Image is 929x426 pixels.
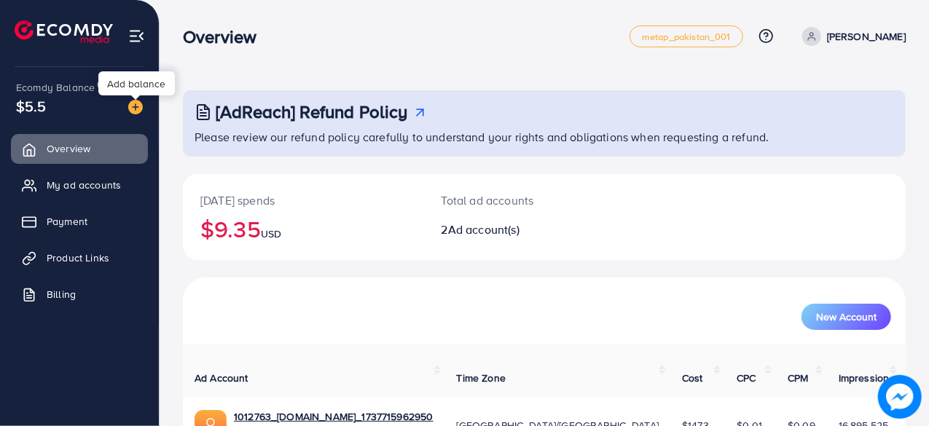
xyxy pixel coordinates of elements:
[457,371,506,385] span: Time Zone
[11,170,148,200] a: My ad accounts
[200,192,407,209] p: [DATE] spends
[200,215,407,242] h2: $9.35
[261,226,281,241] span: USD
[15,20,113,43] img: logo
[682,371,703,385] span: Cost
[11,243,148,272] a: Product Links
[630,25,743,47] a: metap_pakistan_001
[216,101,408,122] h3: [AdReach] Refund Policy
[16,80,95,95] span: Ecomdy Balance
[11,207,148,236] a: Payment
[47,178,121,192] span: My ad accounts
[642,32,731,42] span: metap_pakistan_001
[47,287,76,301] span: Billing
[801,304,891,330] button: New Account
[128,28,145,44] img: menu
[128,100,143,114] img: image
[442,223,587,237] h2: 2
[737,371,756,385] span: CPC
[816,312,877,322] span: New Account
[183,26,268,47] h3: Overview
[47,141,90,156] span: Overview
[195,128,897,146] p: Please review our refund policy carefully to understand your rights and obligations when requesti...
[442,192,587,209] p: Total ad accounts
[448,221,520,237] span: Ad account(s)
[796,27,906,46] a: [PERSON_NAME]
[234,409,434,424] a: 1012763_[DOMAIN_NAME]_1737715962950
[788,371,808,385] span: CPM
[16,95,47,117] span: $5.5
[47,251,109,265] span: Product Links
[98,71,175,95] div: Add balance
[11,134,148,163] a: Overview
[11,280,148,309] a: Billing
[827,28,906,45] p: [PERSON_NAME]
[195,371,248,385] span: Ad Account
[839,371,890,385] span: Impression
[878,375,922,419] img: image
[47,214,87,229] span: Payment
